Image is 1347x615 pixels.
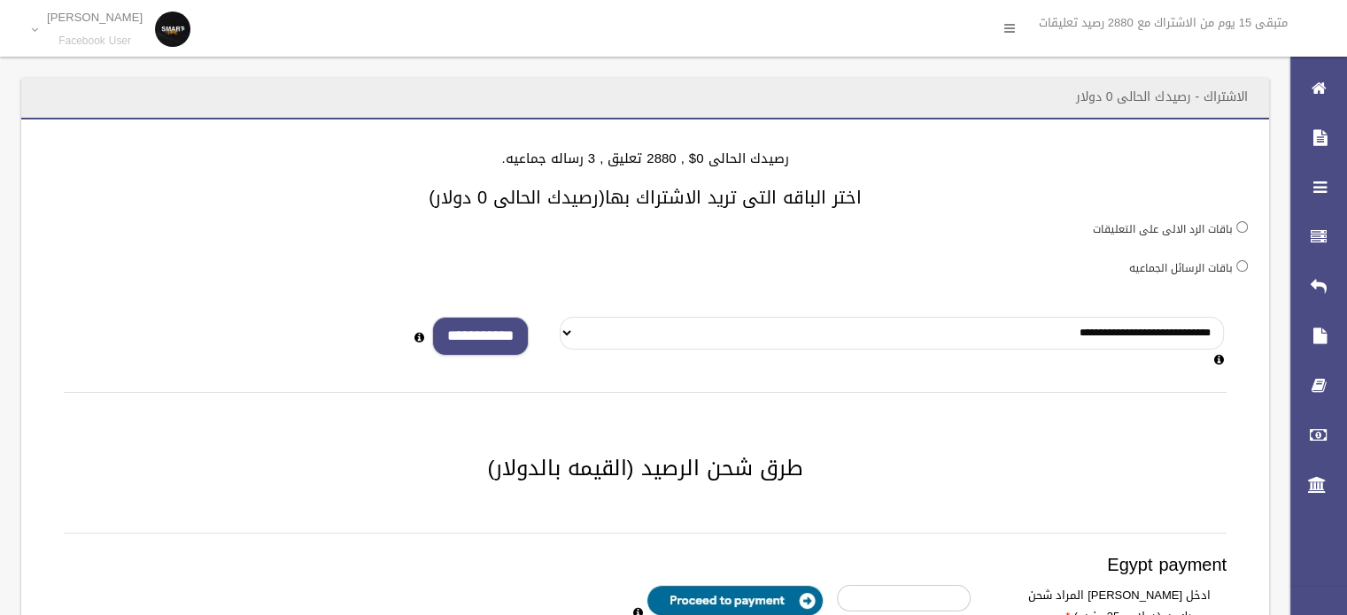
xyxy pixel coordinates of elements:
[43,457,1248,480] h2: طرق شحن الرصيد (القيمه بالدولار)
[1129,258,1233,278] label: باقات الرسائل الجماعيه
[1055,80,1269,114] header: الاشتراك - رصيدك الحالى 0 دولار
[43,151,1248,166] h4: رصيدك الحالى 0$ , 2880 تعليق , 3 رساله جماعيه.
[47,35,143,48] small: Facebook User
[64,555,1227,574] h3: Egypt payment
[1093,219,1233,239] label: باقات الرد الالى على التعليقات
[43,188,1248,207] h3: اختر الباقه التى تريد الاشتراك بها(رصيدك الحالى 0 دولار)
[47,11,143,24] p: [PERSON_NAME]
